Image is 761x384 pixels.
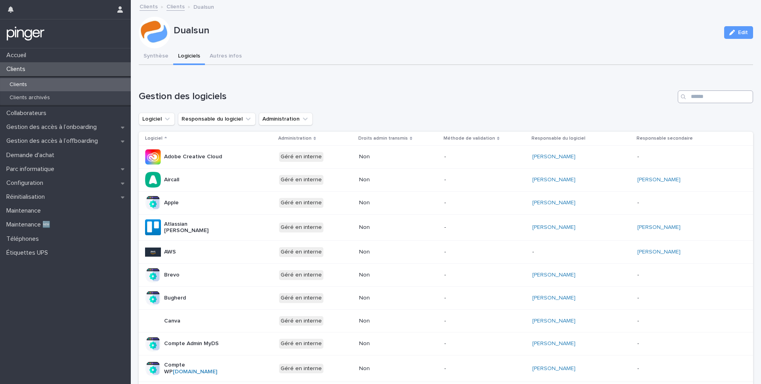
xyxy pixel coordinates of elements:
p: Non [359,272,425,278]
p: - [637,365,704,372]
div: Géré en interne [279,175,323,185]
p: Bugherd [164,295,186,301]
p: Non [359,295,425,301]
p: - [444,318,511,324]
div: Géré en interne [279,223,323,232]
p: Non [359,365,425,372]
p: - [444,340,511,347]
button: Responsable du logiciel [178,113,256,125]
p: Collaborateurs [3,109,53,117]
p: - [444,249,511,255]
p: Maintenance 🆕 [3,221,57,228]
a: [PERSON_NAME] [532,295,576,301]
p: Compte Admin MyDS [164,340,219,347]
p: Dualsun [193,2,214,11]
a: [PERSON_NAME] [532,200,576,206]
div: Géré en interne [279,152,323,162]
tr: CanvaGéré en interneNon-[PERSON_NAME] - [139,309,753,332]
button: Edit [724,26,753,39]
p: Aircall [164,177,179,183]
p: - [444,177,511,183]
p: Adobe Creative Cloud [164,154,222,160]
div: Géré en interne [279,293,323,303]
tr: Adobe Creative CloudGéré en interneNon-[PERSON_NAME] - [139,146,753,169]
h1: Gestion des logiciels [139,91,675,102]
tr: AppleGéré en interneNon-[PERSON_NAME] - [139,191,753,214]
p: Non [359,154,425,160]
p: Gestion des accès à l’onboarding [3,123,103,131]
div: Géré en interne [279,247,323,257]
img: mTgBEunGTSyRkCgitkcU [6,26,45,42]
div: Géré en interne [279,339,323,349]
p: Apple [164,200,179,206]
a: [PERSON_NAME] [532,365,576,372]
a: Clients [166,2,185,11]
button: Autres infos [205,48,247,65]
a: [PERSON_NAME] [532,224,576,231]
button: Logiciels [173,48,205,65]
p: - [637,295,704,301]
p: - [637,318,704,324]
p: Accueil [3,52,33,59]
p: Responsable secondaire [637,134,693,143]
a: [PERSON_NAME] [532,154,576,160]
tr: BugherdGéré en interneNon-[PERSON_NAME] - [139,286,753,309]
p: Non [359,318,425,324]
p: AWS [164,249,176,255]
p: Non [359,224,425,231]
button: Logiciel [139,113,175,125]
div: Géré en interne [279,270,323,280]
p: Non [359,200,425,206]
p: - [444,365,511,372]
p: Brevo [164,272,180,278]
p: - [444,200,511,206]
p: Clients [3,81,33,88]
p: Téléphones [3,235,45,243]
div: Géré en interne [279,316,323,326]
a: [PERSON_NAME] [532,318,576,324]
p: Étiquettes UPS [3,249,54,257]
p: Non [359,340,425,347]
p: - [444,272,511,278]
p: Atlassian [PERSON_NAME] [164,221,230,234]
p: Logiciel [145,134,163,143]
p: Droits admin transmis [358,134,408,143]
a: [PERSON_NAME] [532,340,576,347]
p: Compte WP [164,362,230,375]
a: [PERSON_NAME] [532,272,576,278]
p: Clients archivés [3,94,56,101]
p: - [444,224,511,231]
p: Dualsun [174,25,718,36]
p: Responsable du logiciel [532,134,585,143]
button: Administration [259,113,313,125]
p: - [444,295,511,301]
tr: AircallGéré en interneNon-[PERSON_NAME] [PERSON_NAME] [139,168,753,191]
tr: Compte Admin MyDSGéré en interneNon-[PERSON_NAME] - [139,332,753,355]
p: Canva [164,318,180,324]
tr: AWSGéré en interneNon--[PERSON_NAME] [139,241,753,264]
tr: Atlassian [PERSON_NAME]Géré en interneNon-[PERSON_NAME] [PERSON_NAME] [139,214,753,241]
p: Non [359,249,425,255]
p: - [637,154,704,160]
p: Maintenance [3,207,47,215]
a: [PERSON_NAME] [637,177,681,183]
tr: BrevoGéré en interneNon-[PERSON_NAME] - [139,263,753,286]
p: - [637,272,704,278]
p: - [637,340,704,347]
p: Configuration [3,179,50,187]
p: - [444,154,511,160]
span: Edit [738,30,748,35]
div: Géré en interne [279,198,323,208]
p: Demande d'achat [3,152,61,159]
p: Réinitialisation [3,193,51,201]
p: Non [359,177,425,183]
tr: Compte WP[DOMAIN_NAME]Géré en interneNon-[PERSON_NAME] - [139,355,753,382]
p: Parc informatique [3,165,61,173]
p: Méthode de validation [444,134,495,143]
p: Gestion des accès à l’offboarding [3,137,104,145]
input: Search [678,90,753,103]
a: Clients [140,2,158,11]
a: [DOMAIN_NAME] [173,369,217,374]
p: - [637,200,704,206]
